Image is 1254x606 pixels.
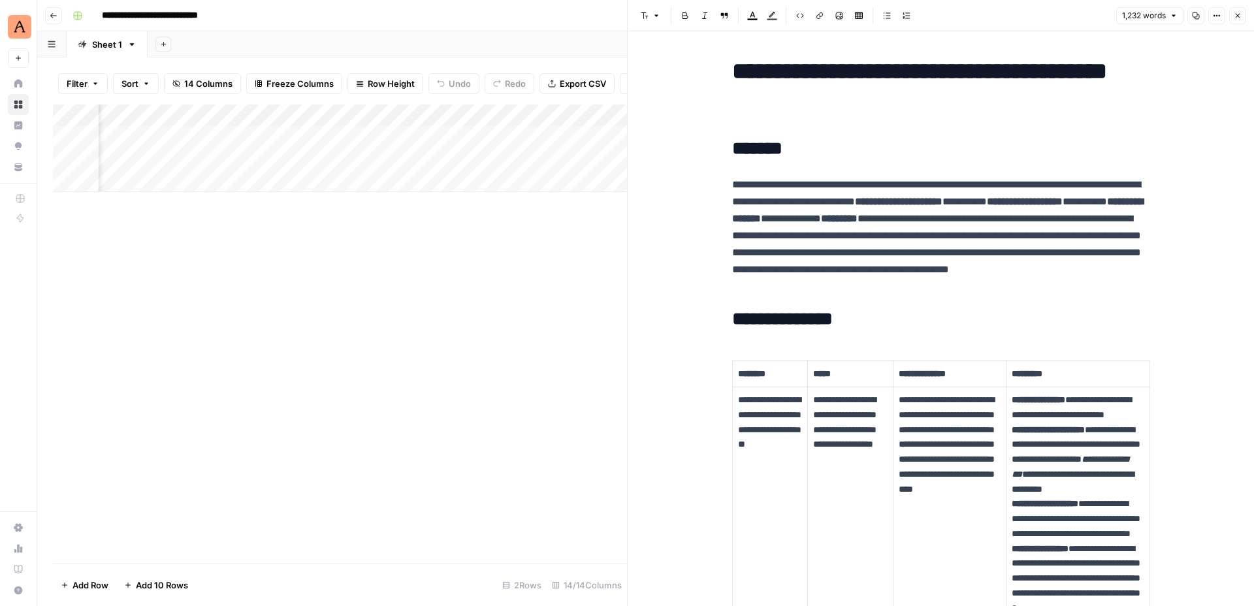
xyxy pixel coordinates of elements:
[497,575,547,596] div: 2 Rows
[547,575,627,596] div: 14/14 Columns
[428,73,479,94] button: Undo
[8,94,29,115] a: Browse
[67,77,88,90] span: Filter
[116,575,196,596] button: Add 10 Rows
[8,580,29,601] button: Help + Support
[368,77,415,90] span: Row Height
[8,517,29,538] a: Settings
[8,115,29,136] a: Insights
[113,73,159,94] button: Sort
[8,157,29,178] a: Your Data
[67,31,148,57] a: Sheet 1
[184,77,233,90] span: 14 Columns
[539,73,615,94] button: Export CSV
[560,77,606,90] span: Export CSV
[8,559,29,580] a: Learning Hub
[8,538,29,559] a: Usage
[8,136,29,157] a: Opportunities
[72,579,108,592] span: Add Row
[505,77,526,90] span: Redo
[53,575,116,596] button: Add Row
[8,73,29,94] a: Home
[485,73,534,94] button: Redo
[92,38,122,51] div: Sheet 1
[1116,7,1183,24] button: 1,232 words
[8,10,29,43] button: Workspace: Animalz
[58,73,108,94] button: Filter
[1122,10,1166,22] span: 1,232 words
[121,77,138,90] span: Sort
[449,77,471,90] span: Undo
[246,73,342,94] button: Freeze Columns
[347,73,423,94] button: Row Height
[8,15,31,39] img: Animalz Logo
[164,73,241,94] button: 14 Columns
[136,579,188,592] span: Add 10 Rows
[266,77,334,90] span: Freeze Columns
